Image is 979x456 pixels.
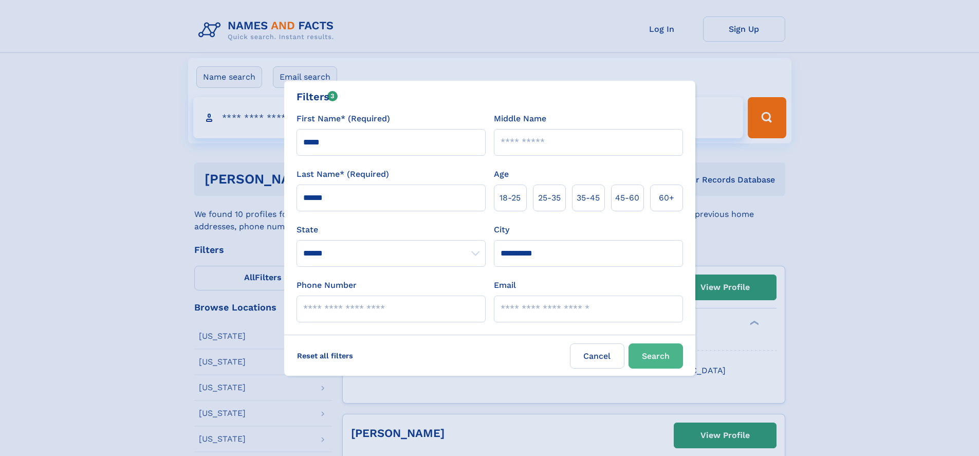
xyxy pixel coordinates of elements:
[297,279,357,291] label: Phone Number
[615,192,639,204] span: 45‑60
[297,168,389,180] label: Last Name* (Required)
[494,168,509,180] label: Age
[494,279,516,291] label: Email
[570,343,624,369] label: Cancel
[538,192,561,204] span: 25‑35
[290,343,360,368] label: Reset all filters
[629,343,683,369] button: Search
[297,89,338,104] div: Filters
[494,113,546,125] label: Middle Name
[577,192,600,204] span: 35‑45
[297,224,486,236] label: State
[297,113,390,125] label: First Name* (Required)
[500,192,521,204] span: 18‑25
[494,224,509,236] label: City
[659,192,674,204] span: 60+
